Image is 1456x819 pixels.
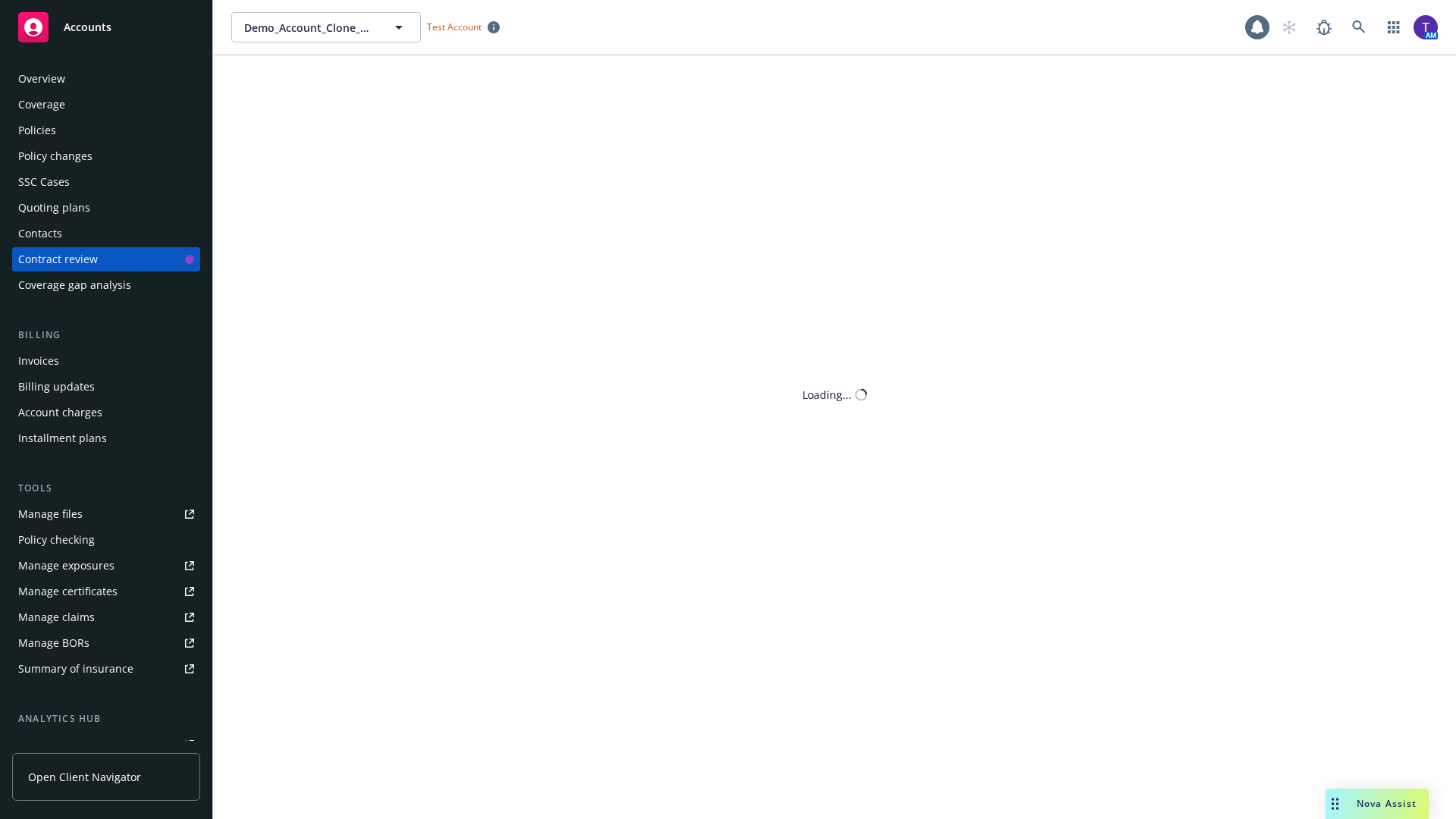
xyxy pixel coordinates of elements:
[18,67,65,91] div: Overview
[18,118,56,143] div: Policies
[12,528,200,552] a: Policy checking
[12,375,200,399] a: Billing updates
[12,426,200,450] a: Installment plans
[28,769,141,785] span: Open Client Navigator
[64,21,111,33] span: Accounts
[1309,12,1339,42] a: Report a Bug
[12,273,200,297] a: Coverage gap analysis
[12,144,200,168] a: Policy changes
[18,93,65,117] div: Coverage
[421,19,506,35] span: Test Account
[18,400,102,425] div: Account charges
[18,196,90,220] div: Quoting plans
[12,328,200,343] div: Billing
[12,711,200,726] div: Analytics hub
[12,118,200,143] a: Policies
[1274,12,1304,42] a: Start snowing
[12,605,200,629] a: Manage claims
[12,481,200,496] div: Tools
[18,631,89,655] div: Manage BORs
[231,12,421,42] button: Demo_Account_Clone_QA_CR_Tests_Demo
[12,733,200,757] a: Loss summary generator
[18,349,59,373] div: Invoices
[18,579,118,604] div: Manage certificates
[12,247,200,271] a: Contract review
[18,144,93,168] div: Policy changes
[12,631,200,655] a: Manage BORs
[12,93,200,117] a: Coverage
[12,170,200,194] a: SSC Cases
[1414,15,1438,39] img: photo
[18,528,95,552] div: Policy checking
[18,502,83,526] div: Manage files
[12,6,200,49] a: Accounts
[18,605,95,629] div: Manage claims
[12,400,200,425] a: Account charges
[1326,789,1429,819] button: Nova Assist
[244,20,375,36] span: Demo_Account_Clone_QA_CR_Tests_Demo
[12,349,200,373] a: Invoices
[427,20,482,33] span: Test Account
[18,554,115,578] div: Manage exposures
[12,657,200,681] a: Summary of insurance
[1357,797,1417,810] span: Nova Assist
[12,502,200,526] a: Manage files
[12,221,200,246] a: Contacts
[1344,12,1374,42] a: Search
[18,273,131,297] div: Coverage gap analysis
[12,579,200,604] a: Manage certificates
[18,375,95,399] div: Billing updates
[12,67,200,91] a: Overview
[12,554,200,578] a: Manage exposures
[18,247,98,271] div: Contract review
[18,426,107,450] div: Installment plans
[18,733,144,757] div: Loss summary generator
[18,657,133,681] div: Summary of insurance
[18,170,70,194] div: SSC Cases
[12,196,200,220] a: Quoting plans
[802,387,852,403] div: Loading...
[18,221,62,246] div: Contacts
[1379,12,1409,42] a: Switch app
[1326,789,1345,819] div: Drag to move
